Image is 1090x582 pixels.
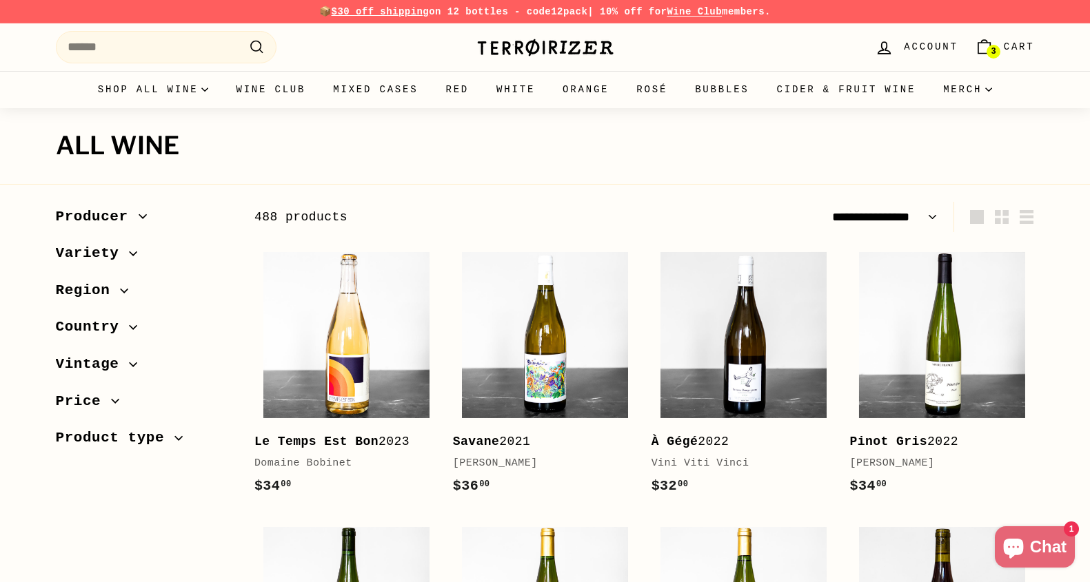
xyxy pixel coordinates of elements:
button: Region [56,276,232,313]
span: 3 [991,47,996,56]
span: Price [56,390,112,413]
div: [PERSON_NAME] [453,455,624,472]
sup: 00 [281,479,291,489]
div: 2022 [652,432,822,452]
summary: Merch [929,71,1006,108]
button: Country [56,312,232,349]
span: $34 [850,478,887,494]
div: Vini Viti Vinci [652,455,822,472]
sup: 00 [479,479,490,489]
a: À Gégé2022Vini Viti Vinci [652,242,836,510]
a: Wine Club [222,71,319,108]
a: Account [867,27,966,67]
div: [PERSON_NAME] [850,455,1021,472]
a: Orange [549,71,623,108]
span: Variety [56,242,130,265]
a: Rosé [623,71,681,108]
a: Cart [967,27,1043,67]
span: $32 [652,478,689,494]
div: 2021 [453,432,624,452]
sup: 00 [678,479,688,489]
strong: 12pack [551,6,587,17]
a: Bubbles [681,71,763,108]
h1: All wine [56,132,1035,160]
a: Mixed Cases [319,71,432,108]
div: 2022 [850,432,1021,452]
button: Variety [56,238,232,276]
span: Country [56,315,130,339]
inbox-online-store-chat: Shopify online store chat [991,526,1079,571]
p: 📦 on 12 bottles - code | 10% off for members. [56,4,1035,19]
button: Price [56,386,232,424]
sup: 00 [876,479,887,489]
a: Red [432,71,483,108]
b: Le Temps Est Bon [254,435,379,448]
span: $34 [254,478,292,494]
div: Primary [28,71,1062,108]
div: 488 products [254,207,645,227]
a: Savane2021[PERSON_NAME] [453,242,638,510]
span: Producer [56,205,139,229]
button: Vintage [56,349,232,386]
b: À Gégé [652,435,698,448]
button: Producer [56,202,232,239]
a: Cider & Fruit Wine [763,71,930,108]
div: 2023 [254,432,425,452]
span: Account [904,39,958,54]
span: $36 [453,478,490,494]
div: Domaine Bobinet [254,455,425,472]
b: Pinot Gris [850,435,928,448]
span: Product type [56,426,175,450]
a: Pinot Gris2022[PERSON_NAME] [850,242,1035,510]
b: Savane [453,435,500,448]
span: Vintage [56,353,130,376]
button: Product type [56,423,232,460]
a: White [483,71,549,108]
span: $30 off shipping [332,6,430,17]
summary: Shop all wine [84,71,223,108]
span: Region [56,279,121,302]
a: Le Temps Est Bon2023Domaine Bobinet [254,242,439,510]
a: Wine Club [667,6,722,17]
span: Cart [1004,39,1035,54]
